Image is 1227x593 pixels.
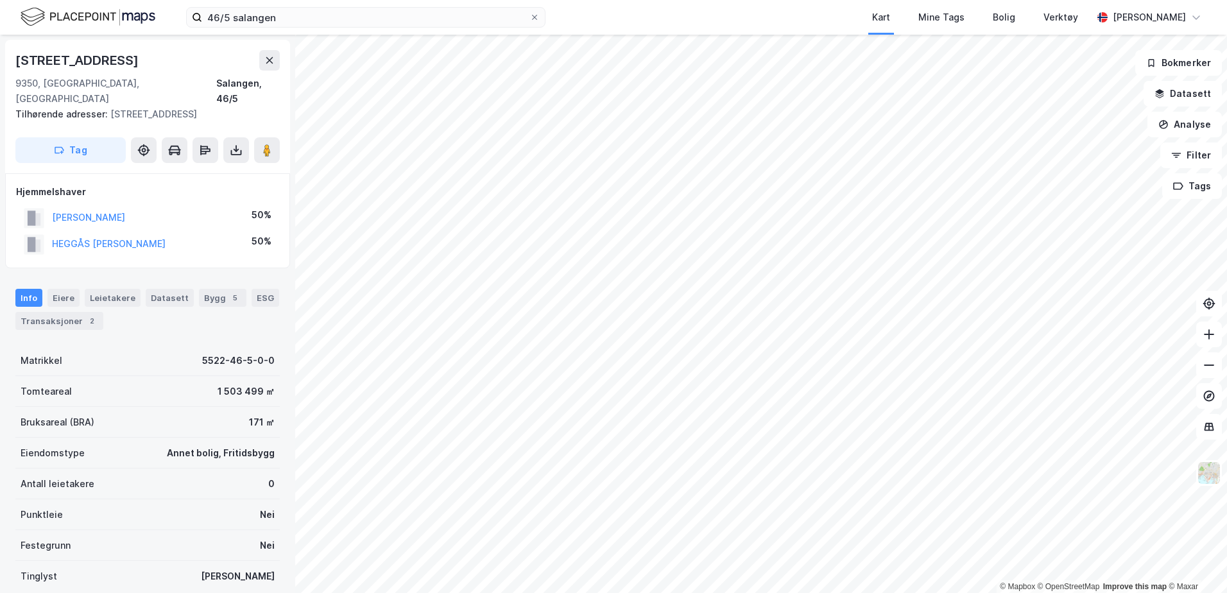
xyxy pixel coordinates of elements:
[216,76,280,107] div: Salangen, 46/5
[252,289,279,307] div: ESG
[167,445,275,461] div: Annet bolig, Fritidsbygg
[15,50,141,71] div: [STREET_ADDRESS]
[1144,81,1222,107] button: Datasett
[252,207,271,223] div: 50%
[252,234,271,249] div: 50%
[47,289,80,307] div: Eiere
[15,289,42,307] div: Info
[249,415,275,430] div: 171 ㎡
[21,415,94,430] div: Bruksareal (BRA)
[201,569,275,584] div: [PERSON_NAME]
[1135,50,1222,76] button: Bokmerker
[1000,582,1035,591] a: Mapbox
[1197,461,1221,485] img: Z
[228,291,241,304] div: 5
[872,10,890,25] div: Kart
[260,507,275,522] div: Nei
[21,445,85,461] div: Eiendomstype
[1163,531,1227,593] iframe: Chat Widget
[21,507,63,522] div: Punktleie
[15,107,270,122] div: [STREET_ADDRESS]
[21,353,62,368] div: Matrikkel
[15,108,110,119] span: Tilhørende adresser:
[268,476,275,492] div: 0
[199,289,246,307] div: Bygg
[15,137,126,163] button: Tag
[918,10,965,25] div: Mine Tags
[1147,112,1222,137] button: Analyse
[202,8,529,27] input: Søk på adresse, matrikkel, gårdeiere, leietakere eller personer
[21,6,155,28] img: logo.f888ab2527a4732fd821a326f86c7f29.svg
[85,314,98,327] div: 2
[1043,10,1078,25] div: Verktøy
[15,312,103,330] div: Transaksjoner
[1162,173,1222,199] button: Tags
[85,289,141,307] div: Leietakere
[21,538,71,553] div: Festegrunn
[1160,142,1222,168] button: Filter
[1103,582,1167,591] a: Improve this map
[146,289,194,307] div: Datasett
[16,184,279,200] div: Hjemmelshaver
[218,384,275,399] div: 1 503 499 ㎡
[15,76,216,107] div: 9350, [GEOGRAPHIC_DATA], [GEOGRAPHIC_DATA]
[202,353,275,368] div: 5522-46-5-0-0
[993,10,1015,25] div: Bolig
[21,476,94,492] div: Antall leietakere
[1038,582,1100,591] a: OpenStreetMap
[21,384,72,399] div: Tomteareal
[1113,10,1186,25] div: [PERSON_NAME]
[260,538,275,553] div: Nei
[21,569,57,584] div: Tinglyst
